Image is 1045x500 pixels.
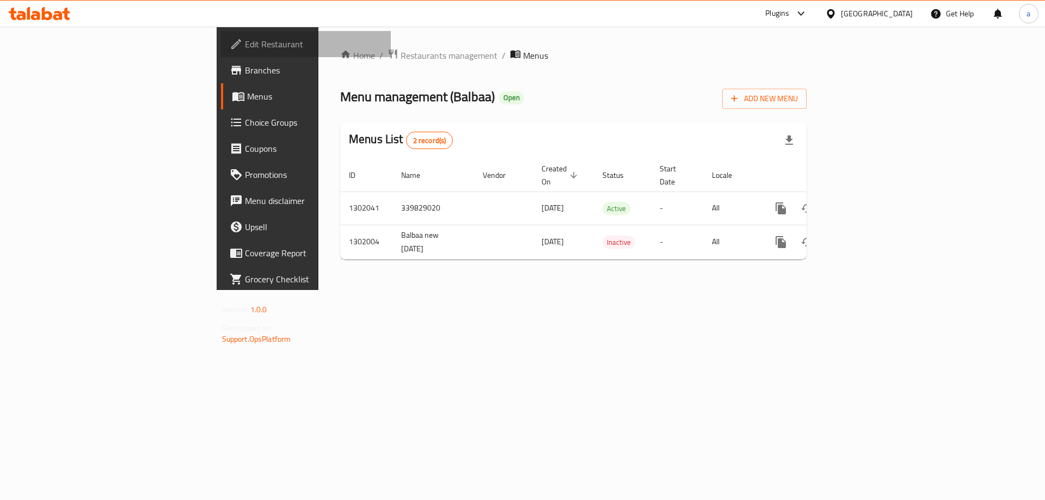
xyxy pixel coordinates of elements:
a: Support.OpsPlatform [222,332,291,346]
button: Change Status [794,195,820,221]
td: - [651,192,703,225]
button: more [768,229,794,255]
td: - [651,225,703,259]
span: Branches [245,64,383,77]
td: Balbaa new [DATE] [392,225,474,259]
span: Start Date [660,162,690,188]
a: Upsell [221,214,391,240]
a: Branches [221,57,391,83]
span: 2 record(s) [407,135,453,146]
span: Restaurants management [401,49,497,62]
span: Coverage Report [245,246,383,260]
a: Coverage Report [221,240,391,266]
span: [DATE] [542,201,564,215]
td: All [703,192,759,225]
span: Coupons [245,142,383,155]
span: Created On [542,162,581,188]
span: ID [349,169,370,182]
div: Open [499,91,524,104]
td: 339829020 [392,192,474,225]
a: Grocery Checklist [221,266,391,292]
span: Add New Menu [731,92,798,106]
div: Plugins [765,7,789,20]
span: Choice Groups [245,116,383,129]
span: Menu disclaimer [245,194,383,207]
span: Menus [523,49,548,62]
span: Name [401,169,434,182]
span: Grocery Checklist [245,273,383,286]
span: Upsell [245,220,383,233]
a: Coupons [221,135,391,162]
a: Promotions [221,162,391,188]
a: Menu disclaimer [221,188,391,214]
span: Get support on: [222,321,272,335]
span: Menu management ( Balbaa ) [340,84,495,109]
nav: breadcrumb [340,48,807,63]
a: Edit Restaurant [221,31,391,57]
span: Open [499,93,524,102]
a: Menus [221,83,391,109]
span: Edit Restaurant [245,38,383,51]
button: Add New Menu [722,89,807,109]
span: Inactive [603,236,635,249]
span: Locale [712,169,746,182]
td: All [703,225,759,259]
span: [DATE] [542,234,564,249]
a: Choice Groups [221,109,391,135]
span: Menus [247,90,383,103]
span: Active [603,202,630,215]
span: Version: [222,303,249,317]
li: / [502,49,506,62]
span: a [1026,8,1030,20]
span: 1.0.0 [250,303,267,317]
span: Promotions [245,168,383,181]
div: Export file [776,127,802,153]
span: Vendor [483,169,520,182]
h2: Menus List [349,131,453,149]
table: enhanced table [340,159,881,260]
div: [GEOGRAPHIC_DATA] [841,8,913,20]
button: more [768,195,794,221]
div: Total records count [406,132,453,149]
a: Restaurants management [388,48,497,63]
button: Change Status [794,229,820,255]
span: Status [603,169,638,182]
th: Actions [759,159,881,192]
